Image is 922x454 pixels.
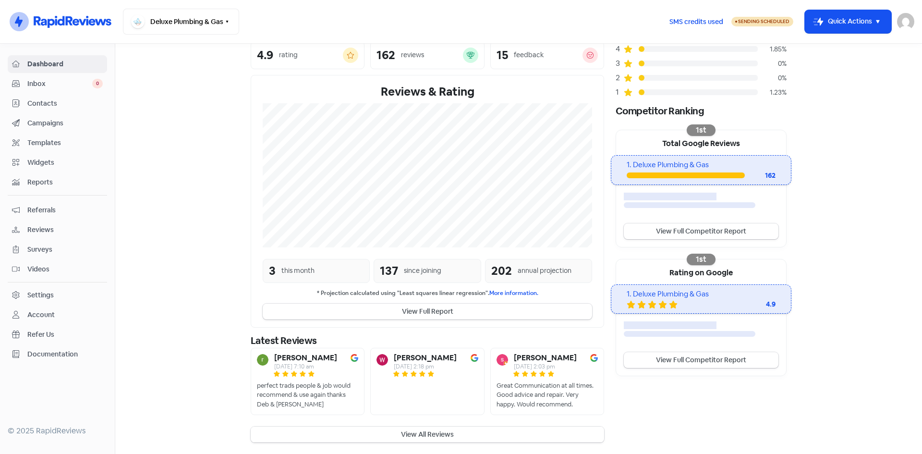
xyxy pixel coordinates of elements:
[27,205,103,215] span: Referrals
[497,354,508,366] img: Avatar
[8,286,107,304] a: Settings
[471,354,478,362] img: Image
[8,95,107,112] a: Contacts
[758,87,787,98] div: 1.23%
[737,299,776,309] div: 4.9
[394,354,457,362] b: [PERSON_NAME]
[758,73,787,83] div: 0%
[8,425,107,437] div: © 2025 RapidReviews
[627,160,775,171] div: 1. Deluxe Plumbing & Gas
[897,13,914,30] img: User
[8,75,107,93] a: Inbox 0
[8,134,107,152] a: Templates
[745,171,776,181] div: 162
[263,83,592,100] div: Reviews & Rating
[738,18,789,25] span: Sending Scheduled
[274,354,337,362] b: [PERSON_NAME]
[616,43,623,55] div: 4
[257,354,268,366] img: Avatar
[27,290,54,300] div: Settings
[380,262,398,280] div: 137
[8,306,107,324] a: Account
[661,16,731,26] a: SMS credits used
[257,49,273,61] div: 4.9
[491,262,512,280] div: 202
[590,354,598,362] img: Image
[27,245,103,255] span: Surveys
[8,154,107,172] a: Widgets
[8,55,107,73] a: Dashboard
[27,225,103,235] span: Reviews
[8,260,107,278] a: Videos
[805,10,891,33] button: Quick Actions
[27,118,103,128] span: Campaigns
[27,79,92,89] span: Inbox
[518,266,571,276] div: annual projection
[8,345,107,363] a: Documentation
[263,304,592,319] button: View Full Report
[274,364,337,369] div: [DATE] 7:10 am
[376,49,395,61] div: 162
[8,221,107,239] a: Reviews
[624,352,778,368] a: View Full Competitor Report
[92,79,103,88] span: 0
[27,310,55,320] div: Account
[27,330,103,340] span: Refer Us
[616,72,623,84] div: 2
[514,364,577,369] div: [DATE] 2:03 pm
[263,289,592,298] small: * Projection calculated using "Least squares linear regression".
[8,241,107,258] a: Surveys
[257,381,358,409] div: perfect trads people & job would recommend & use again thanks Deb & [PERSON_NAME]
[376,354,388,366] img: Avatar
[627,289,775,300] div: 1. Deluxe Plumbing & Gas
[279,50,298,60] div: rating
[123,9,239,35] button: Deluxe Plumbing & Gas
[758,44,787,54] div: 1.85%
[8,201,107,219] a: Referrals
[404,266,441,276] div: since joining
[8,326,107,344] a: Refer Us
[758,59,787,69] div: 0%
[27,59,103,69] span: Dashboard
[27,177,103,187] span: Reports
[251,333,604,348] div: Latest Reviews
[27,158,103,168] span: Widgets
[269,262,276,280] div: 3
[401,50,424,60] div: reviews
[687,124,716,136] div: 1st
[27,264,103,274] span: Videos
[489,289,538,297] a: More information.
[8,114,107,132] a: Campaigns
[281,266,315,276] div: this month
[616,86,623,98] div: 1
[251,41,364,69] a: 4.9rating
[687,254,716,265] div: 1st
[669,17,723,27] span: SMS credits used
[616,130,786,155] div: Total Google Reviews
[251,427,604,442] button: View All Reviews
[514,50,544,60] div: feedback
[490,41,604,69] a: 15feedback
[497,381,598,409] div: Great Communication at all times. Good advice and repair. Very happy. Would recommend.
[624,223,778,239] a: View Full Competitor Report
[8,173,107,191] a: Reports
[616,104,787,118] div: Competitor Ranking
[731,16,793,27] a: Sending Scheduled
[394,364,457,369] div: [DATE] 2:18 pm
[497,49,508,61] div: 15
[27,349,103,359] span: Documentation
[351,354,358,362] img: Image
[514,354,577,362] b: [PERSON_NAME]
[27,98,103,109] span: Contacts
[616,58,623,69] div: 3
[370,41,484,69] a: 162reviews
[27,138,103,148] span: Templates
[616,259,786,284] div: Rating on Google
